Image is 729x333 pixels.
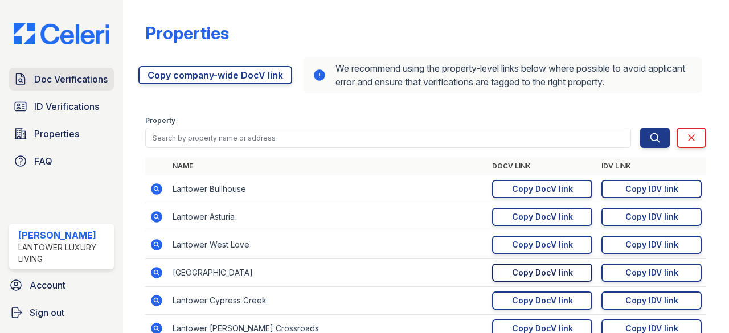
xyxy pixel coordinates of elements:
span: Doc Verifications [34,72,108,86]
div: Properties [145,23,229,43]
span: Properties [34,127,79,141]
th: IDV Link [597,157,706,175]
div: [PERSON_NAME] [18,228,109,242]
td: Lantower West Love [168,231,488,259]
span: Sign out [30,306,64,319]
th: DocV Link [488,157,597,175]
div: Copy DocV link [512,211,573,223]
td: Lantower Cypress Creek [168,287,488,315]
td: Lantower Bullhouse [168,175,488,203]
img: CE_Logo_Blue-a8612792a0a2168367f1c8372b55b34899dd931a85d93a1a3d3e32e68fde9ad4.png [5,23,118,45]
div: Copy IDV link [625,239,678,250]
a: Copy IDV link [601,236,702,254]
a: Copy DocV link [492,180,592,198]
a: ID Verifications [9,95,114,118]
div: Copy IDV link [625,295,678,306]
a: Copy company-wide DocV link [138,66,292,84]
a: Copy DocV link [492,236,592,254]
a: Properties [9,122,114,145]
a: Copy IDV link [601,264,702,282]
a: Copy DocV link [492,208,592,226]
td: [GEOGRAPHIC_DATA] [168,259,488,287]
span: FAQ [34,154,52,168]
a: Copy IDV link [601,180,702,198]
a: Copy DocV link [492,264,592,282]
a: Copy IDV link [601,208,702,226]
a: FAQ [9,150,114,172]
th: Name [168,157,488,175]
span: ID Verifications [34,100,99,113]
a: Account [5,274,118,297]
div: Copy DocV link [512,267,573,278]
a: Doc Verifications [9,68,114,91]
div: Copy DocV link [512,183,573,195]
label: Property [145,116,175,125]
input: Search by property name or address [145,128,631,148]
div: Copy IDV link [625,267,678,278]
div: We recommend using the property-level links below where possible to avoid applicant error and ens... [304,57,702,93]
div: Copy IDV link [625,211,678,223]
a: Sign out [5,301,118,324]
div: Copy IDV link [625,183,678,195]
a: Copy IDV link [601,291,702,310]
span: Account [30,278,65,292]
div: Copy DocV link [512,295,573,306]
a: Copy DocV link [492,291,592,310]
td: Lantower Asturia [168,203,488,231]
div: Lantower Luxury Living [18,242,109,265]
div: Copy DocV link [512,239,573,250]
